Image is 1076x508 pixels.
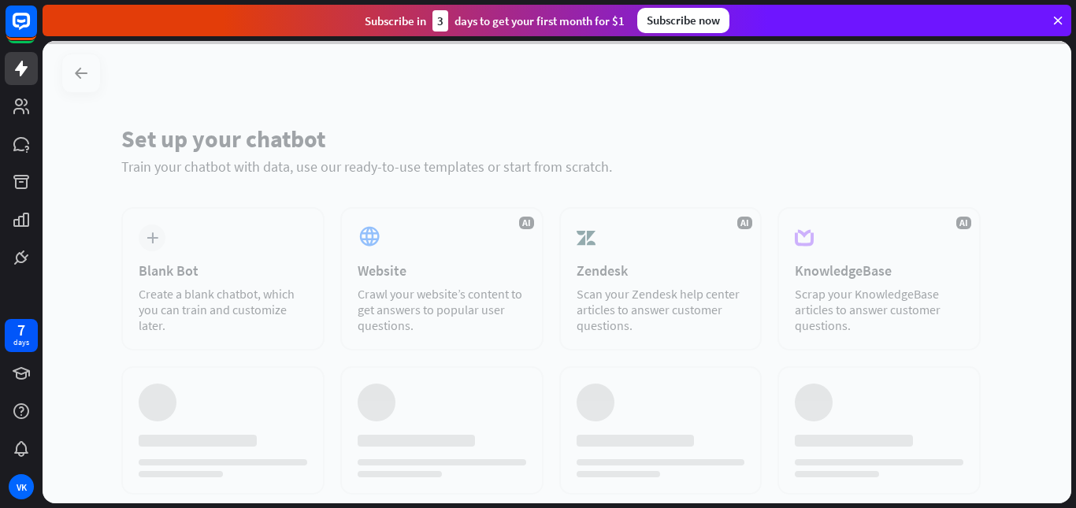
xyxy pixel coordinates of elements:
[9,474,34,499] div: VK
[637,8,729,33] div: Subscribe now
[13,337,29,348] div: days
[432,10,448,32] div: 3
[17,323,25,337] div: 7
[365,10,625,32] div: Subscribe in days to get your first month for $1
[5,319,38,352] a: 7 days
